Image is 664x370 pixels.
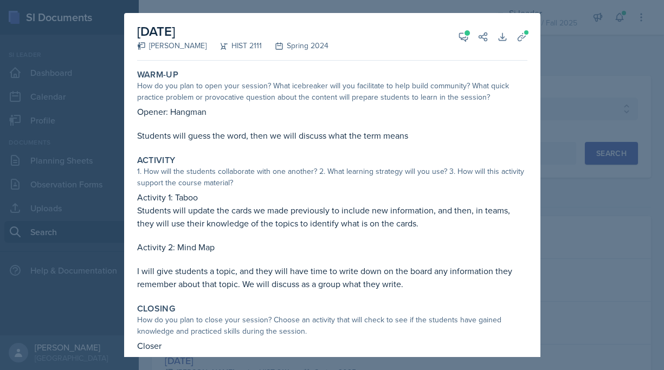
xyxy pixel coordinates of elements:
[137,166,527,189] div: 1. How will the students collaborate with one another? 2. What learning strategy will you use? 3....
[137,339,527,352] p: Closer
[262,40,328,51] div: Spring 2024
[137,80,527,103] div: How do you plan to open your session? What icebreaker will you facilitate to help build community...
[137,314,527,337] div: How do you plan to close your session? Choose an activity that will check to see if the students ...
[137,191,527,204] p: Activity 1: Taboo
[137,40,207,51] div: [PERSON_NAME]
[137,303,176,314] label: Closing
[137,204,527,230] p: Students will update the cards we made previously to include new information, and then, in teams,...
[137,22,328,41] h2: [DATE]
[137,155,176,166] label: Activity
[137,69,179,80] label: Warm-Up
[137,105,527,118] p: Opener: Hangman
[207,40,262,51] div: HIST 2111
[137,241,527,254] p: Activity 2: Mind Map
[137,129,527,142] p: Students will guess the word, then we will discuss what the term means
[137,264,527,290] p: I will give students a topic, and they will have time to write down on the board any information ...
